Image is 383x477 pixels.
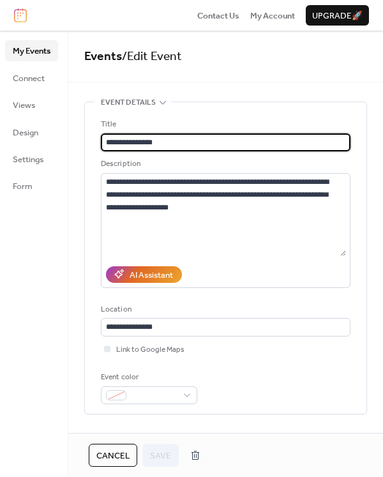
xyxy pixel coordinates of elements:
[5,122,58,142] a: Design
[5,68,58,88] a: Connect
[130,269,173,282] div: AI Assistant
[13,180,33,193] span: Form
[116,344,184,356] span: Link to Google Maps
[250,10,295,22] span: My Account
[13,45,50,57] span: My Events
[13,153,43,166] span: Settings
[122,45,182,68] span: / Edit Event
[101,158,348,170] div: Description
[14,8,27,22] img: logo
[101,371,195,384] div: Event color
[101,430,155,443] span: Date and time
[250,9,295,22] a: My Account
[101,96,156,109] span: Event details
[84,45,122,68] a: Events
[312,10,363,22] span: Upgrade 🚀
[5,95,58,115] a: Views
[101,303,348,316] div: Location
[306,5,369,26] button: Upgrade🚀
[5,149,58,169] a: Settings
[5,176,58,196] a: Form
[106,266,182,283] button: AI Assistant
[89,444,137,467] button: Cancel
[13,99,35,112] span: Views
[13,126,38,139] span: Design
[197,9,239,22] a: Contact Us
[96,450,130,462] span: Cancel
[197,10,239,22] span: Contact Us
[101,118,348,131] div: Title
[5,40,58,61] a: My Events
[13,72,45,85] span: Connect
